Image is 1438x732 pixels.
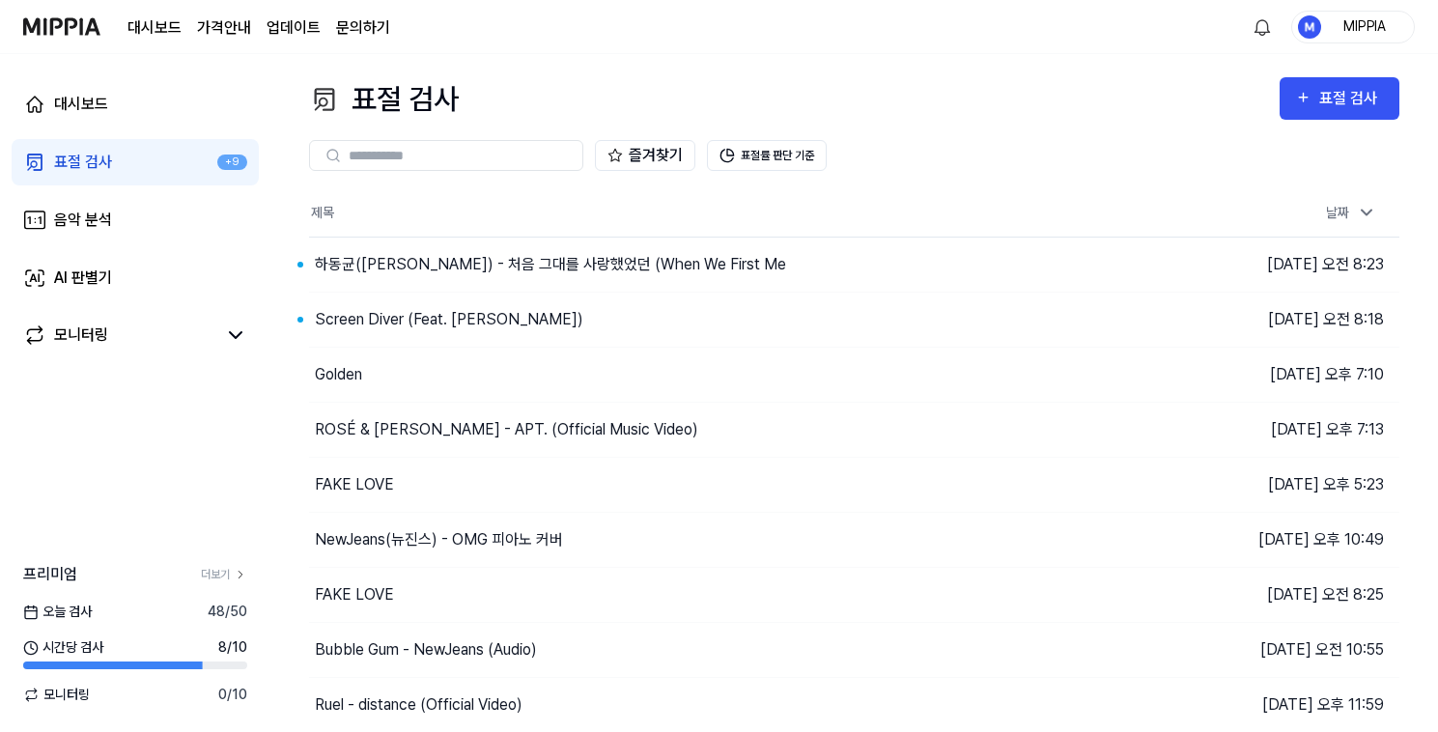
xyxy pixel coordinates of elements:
div: 모니터링 [54,324,108,347]
span: 오늘 검사 [23,602,92,622]
th: 제목 [309,190,1127,237]
div: AI 판별기 [54,267,112,290]
div: Ruel - distance (Official Video) [315,693,522,717]
button: profileMIPPIA [1291,11,1415,43]
a: 더보기 [201,566,247,583]
img: 알림 [1251,15,1274,39]
td: [DATE] 오후 11:59 [1127,677,1399,732]
td: [DATE] 오전 8:25 [1127,567,1399,622]
a: 문의하기 [336,16,390,40]
span: 8 / 10 [218,637,247,658]
img: profile [1298,15,1321,39]
td: [DATE] 오후 10:49 [1127,512,1399,567]
a: 대시보드 [12,81,259,127]
span: 48 / 50 [208,602,247,622]
button: 표절률 판단 기준 [707,140,827,171]
td: [DATE] 오후 7:13 [1127,402,1399,457]
a: 음악 분석 [12,197,259,243]
td: [DATE] 오전 10:55 [1127,622,1399,677]
div: 음악 분석 [54,209,112,232]
div: 하동균([PERSON_NAME]) - 처음 그대를 사랑했었던 (When We First Me [315,253,786,276]
div: +9 [217,155,247,171]
td: [DATE] 오전 8:23 [1127,237,1399,292]
div: Screen Diver (Feat. [PERSON_NAME]) [315,308,583,331]
div: 표절 검사 [1319,86,1384,111]
button: 표절 검사 [1280,77,1399,120]
span: 프리미엄 [23,563,77,586]
button: 가격안내 [197,16,251,40]
div: ROSÉ & [PERSON_NAME] - APT. (Official Music Video) [315,418,698,441]
div: 날짜 [1318,197,1384,229]
span: 모니터링 [23,685,90,705]
span: 시간당 검사 [23,637,103,658]
div: 표절 검사 [309,77,459,121]
span: 0 / 10 [218,685,247,705]
a: 표절 검사+9 [12,139,259,185]
div: Golden [315,363,362,386]
td: [DATE] 오전 8:18 [1127,292,1399,347]
div: FAKE LOVE [315,583,394,606]
button: 즐겨찾기 [595,140,695,171]
a: 모니터링 [23,324,216,347]
div: FAKE LOVE [315,473,394,496]
div: NewJeans(뉴진스) - OMG 피아노 커버 [315,528,563,551]
a: 업데이트 [267,16,321,40]
div: MIPPIA [1327,15,1402,37]
td: [DATE] 오후 5:23 [1127,457,1399,512]
div: Bubble Gum - NewJeans (Audio) [315,638,537,662]
div: 대시보드 [54,93,108,116]
a: AI 판별기 [12,255,259,301]
td: [DATE] 오후 7:10 [1127,347,1399,402]
div: 표절 검사 [54,151,112,174]
a: 대시보드 [127,16,182,40]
